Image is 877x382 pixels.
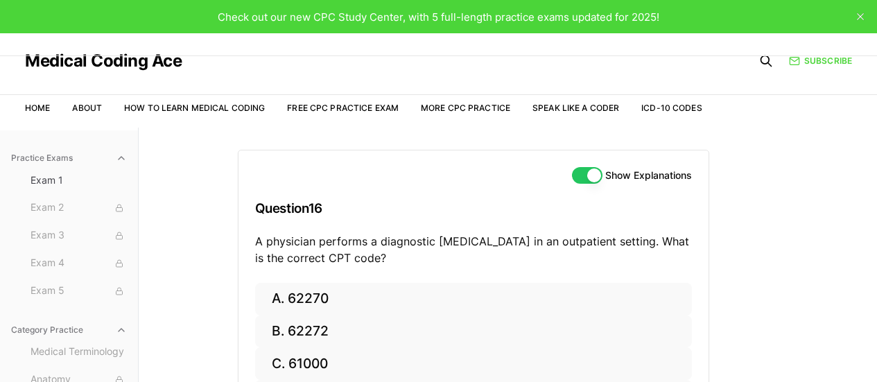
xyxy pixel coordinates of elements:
[421,103,510,113] a: More CPC Practice
[25,280,132,302] button: Exam 5
[25,225,132,247] button: Exam 3
[849,6,871,28] button: close
[31,284,127,299] span: Exam 5
[25,53,182,69] a: Medical Coding Ace
[255,283,692,315] button: A. 62270
[641,103,702,113] a: ICD-10 Codes
[31,228,127,243] span: Exam 3
[255,188,692,229] h3: Question 16
[124,103,265,113] a: How to Learn Medical Coding
[31,173,127,187] span: Exam 1
[25,197,132,219] button: Exam 2
[31,345,127,360] span: Medical Terminology
[6,147,132,169] button: Practice Exams
[25,341,132,363] button: Medical Terminology
[31,256,127,271] span: Exam 4
[287,103,399,113] a: Free CPC Practice Exam
[72,103,102,113] a: About
[255,347,692,380] button: C. 61000
[605,171,692,180] label: Show Explanations
[255,315,692,348] button: B. 62272
[789,55,852,67] a: Subscribe
[25,252,132,275] button: Exam 4
[25,103,50,113] a: Home
[255,233,692,266] p: A physician performs a diagnostic [MEDICAL_DATA] in an outpatient setting. What is the correct CP...
[25,169,132,191] button: Exam 1
[31,200,127,216] span: Exam 2
[218,10,659,24] span: Check out our new CPC Study Center, with 5 full-length practice exams updated for 2025!
[6,319,132,341] button: Category Practice
[532,103,619,113] a: Speak Like a Coder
